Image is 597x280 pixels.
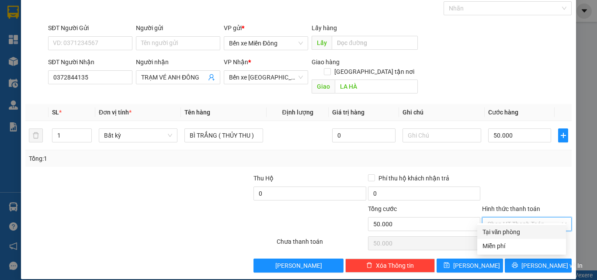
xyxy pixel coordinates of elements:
[437,259,503,273] button: save[PERSON_NAME]
[224,59,248,66] span: VP Nhận
[482,241,561,251] div: Miễn phí
[488,109,518,116] span: Cước hàng
[368,205,397,212] span: Tổng cước
[29,154,231,163] div: Tổng: 1
[229,37,303,50] span: Bến xe Miền Đông
[331,67,418,76] span: [GEOGRAPHIC_DATA] tận nơi
[505,259,572,273] button: printer[PERSON_NAME] và In
[366,262,372,269] span: delete
[104,129,172,142] span: Bất kỳ
[184,128,263,142] input: VD: Bàn, Ghế
[208,74,215,81] span: user-add
[482,205,540,212] label: Hình thức thanh toán
[312,24,337,31] span: Lấy hàng
[312,36,332,50] span: Lấy
[559,132,568,139] span: plus
[52,109,59,116] span: SL
[399,104,485,121] th: Ghi chú
[403,128,481,142] input: Ghi Chú
[99,109,132,116] span: Đơn vị tính
[332,128,395,142] input: 0
[136,57,220,67] div: Người nhận
[312,59,340,66] span: Giao hàng
[48,23,132,33] div: SĐT Người Gửi
[275,261,322,270] span: [PERSON_NAME]
[444,262,450,269] span: save
[335,80,418,93] input: Dọc đường
[276,237,367,252] div: Chưa thanh toán
[376,261,414,270] span: Xóa Thông tin
[136,23,220,33] div: Người gửi
[224,23,308,33] div: VP gửi
[345,259,435,273] button: deleteXóa Thông tin
[332,109,364,116] span: Giá trị hàng
[558,128,568,142] button: plus
[312,80,335,93] span: Giao
[253,175,274,182] span: Thu Hộ
[29,128,43,142] button: delete
[282,109,313,116] span: Định lượng
[332,36,418,50] input: Dọc đường
[521,261,583,270] span: [PERSON_NAME] và In
[229,71,303,84] span: Bến xe Quảng Ngãi
[453,261,500,270] span: [PERSON_NAME]
[375,173,453,183] span: Phí thu hộ khách nhận trả
[48,57,132,67] div: SĐT Người Nhận
[253,259,343,273] button: [PERSON_NAME]
[184,109,210,116] span: Tên hàng
[512,262,518,269] span: printer
[482,227,561,237] div: Tại văn phòng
